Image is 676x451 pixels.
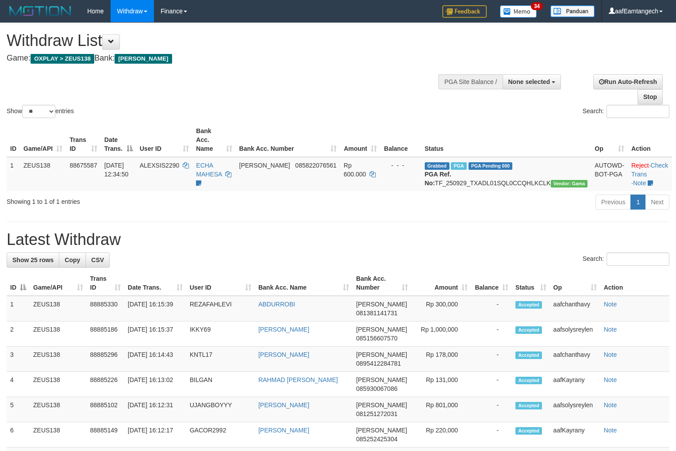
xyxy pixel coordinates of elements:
a: Check Trans [631,162,668,178]
th: Trans ID: activate to sort column ascending [87,271,124,296]
label: Search: [583,105,669,118]
span: [PERSON_NAME] [356,351,407,358]
td: ZEUS138 [20,157,66,191]
select: Showentries [22,105,55,118]
td: UJANGBOYYY [186,397,255,422]
a: Note [633,180,646,187]
span: Accepted [515,352,542,359]
td: - [471,347,512,372]
th: User ID: activate to sort column ascending [186,271,255,296]
td: - [471,321,512,347]
td: - [471,422,512,447]
span: Accepted [515,427,542,435]
img: panduan.png [550,5,595,17]
h1: Withdraw List [7,32,442,50]
a: Note [604,401,617,409]
td: ZEUS138 [30,397,87,422]
td: [DATE] 16:14:43 [124,347,186,372]
td: aafKayrany [550,422,600,447]
th: Action [600,271,669,296]
td: Rp 801,000 [411,397,471,422]
a: RAHMAD [PERSON_NAME] [258,376,338,383]
td: - [471,296,512,321]
th: Date Trans.: activate to sort column ascending [124,271,186,296]
a: Show 25 rows [7,252,59,268]
span: Accepted [515,402,542,409]
th: Balance [380,123,421,157]
td: ZEUS138 [30,296,87,321]
th: ID: activate to sort column descending [7,271,30,296]
a: Note [604,301,617,308]
a: Stop [638,89,663,104]
td: aafchanthavy [550,347,600,372]
a: Reject [631,162,649,169]
h1: Latest Withdraw [7,231,669,248]
img: MOTION_logo.png [7,4,74,18]
td: BILGAN [186,372,255,397]
a: Run Auto-Refresh [593,74,663,89]
span: OXPLAY > ZEUS138 [31,54,94,64]
span: Accepted [515,377,542,384]
a: Note [604,351,617,358]
a: [PERSON_NAME] [258,401,309,409]
span: Marked by aafpengsreynich [451,162,466,170]
a: Note [604,427,617,434]
td: 5 [7,397,30,422]
span: Copy 081251272031 to clipboard [356,410,397,417]
a: [PERSON_NAME] [258,351,309,358]
td: 88885149 [87,422,124,447]
th: Bank Acc. Number: activate to sort column ascending [236,123,340,157]
td: [DATE] 16:12:31 [124,397,186,422]
td: ZEUS138 [30,422,87,447]
td: - [471,397,512,422]
a: Previous [595,195,631,210]
span: Copy 085156607570 to clipboard [356,335,397,342]
th: Balance: activate to sort column ascending [471,271,512,296]
th: Game/API: activate to sort column ascending [30,271,87,296]
td: aafsolysreylen [550,397,600,422]
td: 6 [7,422,30,447]
td: AUTOWD-BOT-PGA [591,157,628,191]
th: Status [421,123,591,157]
a: [PERSON_NAME] [258,326,309,333]
th: Trans ID: activate to sort column ascending [66,123,100,157]
h4: Game: Bank: [7,54,442,63]
a: Copy [59,252,86,268]
td: aafsolysreylen [550,321,600,347]
span: 34 [531,2,543,10]
span: [PERSON_NAME] [356,376,407,383]
a: ECHA MAHESA [196,162,222,178]
th: Date Trans.: activate to sort column descending [101,123,136,157]
span: Show 25 rows [12,256,54,264]
td: 88885296 [87,347,124,372]
td: 4 [7,372,30,397]
th: Bank Acc. Number: activate to sort column ascending [353,271,411,296]
td: Rp 300,000 [411,296,471,321]
td: [DATE] 16:12:17 [124,422,186,447]
th: Status: activate to sort column ascending [512,271,550,296]
span: Accepted [515,326,542,334]
a: 1 [630,195,645,210]
th: Amount: activate to sort column ascending [340,123,380,157]
td: IKKY69 [186,321,255,347]
span: [PERSON_NAME] [356,427,407,434]
th: Game/API: activate to sort column ascending [20,123,66,157]
th: User ID: activate to sort column ascending [136,123,193,157]
td: 2 [7,321,30,347]
td: - [471,372,512,397]
th: Bank Acc. Name: activate to sort column ascending [192,123,235,157]
td: [DATE] 16:15:37 [124,321,186,347]
span: [PERSON_NAME] [356,401,407,409]
a: ABDURROBI [258,301,295,308]
th: Action [628,123,672,157]
a: Next [645,195,669,210]
span: Vendor URL: https://trx31.1velocity.biz [551,180,588,187]
td: Rp 220,000 [411,422,471,447]
span: [PERSON_NAME] [239,162,290,169]
button: None selected [503,74,561,89]
span: 88675587 [69,162,97,169]
span: [PERSON_NAME] [356,301,407,308]
label: Show entries [7,105,74,118]
td: aafchanthavy [550,296,600,321]
td: ZEUS138 [30,347,87,372]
